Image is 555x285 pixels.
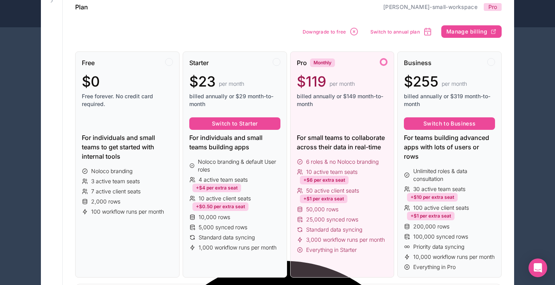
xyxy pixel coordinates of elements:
[219,80,244,88] span: per month
[82,133,173,161] div: For individuals and small teams to get started with internal tools
[300,176,349,184] div: +$6 per extra seat
[91,167,132,175] span: Noloco branding
[75,2,88,12] h1: Plan
[199,195,251,202] span: 10 active client seats
[404,74,439,89] span: $255
[192,202,248,211] div: +$0.50 per extra seat
[306,187,359,195] span: 50 active client seats
[91,188,141,195] span: 7 active client seats
[413,223,449,230] span: 200,000 rows
[82,58,95,67] span: Free
[446,28,487,35] span: Manage billing
[297,74,326,89] span: $119
[91,177,140,185] span: 3 active team seats
[189,92,280,108] span: billed annually or $29 month-to-month
[529,258,547,277] div: Open Intercom Messenger
[82,92,173,108] span: Free forever. No credit card required.
[91,208,164,216] span: 100 workflow runs per month
[413,185,465,193] span: 30 active team seats
[413,243,464,251] span: Priority data syncing
[407,212,455,220] div: +$1 per extra seat
[310,58,335,67] div: Monthly
[306,216,358,223] span: 25,000 synced rows
[383,4,477,10] a: [PERSON_NAME]-small-workspace
[306,158,379,166] span: 6 roles & no Noloco branding
[413,263,456,271] span: Everything in Pro
[297,92,388,108] span: billed annually or $149 month-to-month
[306,236,385,244] span: 3,000 workflow runs per month
[306,246,357,254] span: Everything in Starter
[404,133,495,161] div: For teams building advanced apps with lots of users or rows
[404,92,495,108] span: billed annually or $319 month-to-month
[442,80,467,88] span: per month
[91,198,120,205] span: 2,000 rows
[488,3,497,11] span: Pro
[199,234,255,241] span: Standard data syncing
[198,158,280,173] span: Noloco branding & default User roles
[413,253,495,261] span: 10,000 workflow runs per month
[300,195,347,203] div: +$1 per extra seat
[407,193,458,202] div: +$10 per extra seat
[199,213,230,221] span: 10,000 rows
[306,205,338,213] span: 50,000 rows
[368,24,435,39] button: Switch to annual plan
[306,226,362,234] span: Standard data syncing
[189,74,216,89] span: $23
[189,117,280,130] button: Switch to Starter
[329,80,355,88] span: per month
[303,29,346,35] span: Downgrade to free
[370,29,420,35] span: Switch to annual plan
[189,133,280,152] div: For individuals and small teams building apps
[413,204,469,212] span: 100 active client seats
[441,25,502,38] button: Manage billing
[300,24,361,39] button: Downgrade to free
[306,168,358,176] span: 10 active team seats
[192,184,241,192] div: +$4 per extra seat
[297,133,388,152] div: For small teams to collaborate across their data in real-time
[82,74,100,89] span: $0
[199,244,277,251] span: 1,000 workflow runs per month
[189,58,209,67] span: Starter
[413,167,495,183] span: Unlimited roles & data consultation
[199,176,248,184] span: 4 active team seats
[404,58,432,67] span: Business
[404,117,495,130] button: Switch to Business
[297,58,307,67] span: Pro
[413,233,468,241] span: 100,000 synced rows
[199,223,247,231] span: 5,000 synced rows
